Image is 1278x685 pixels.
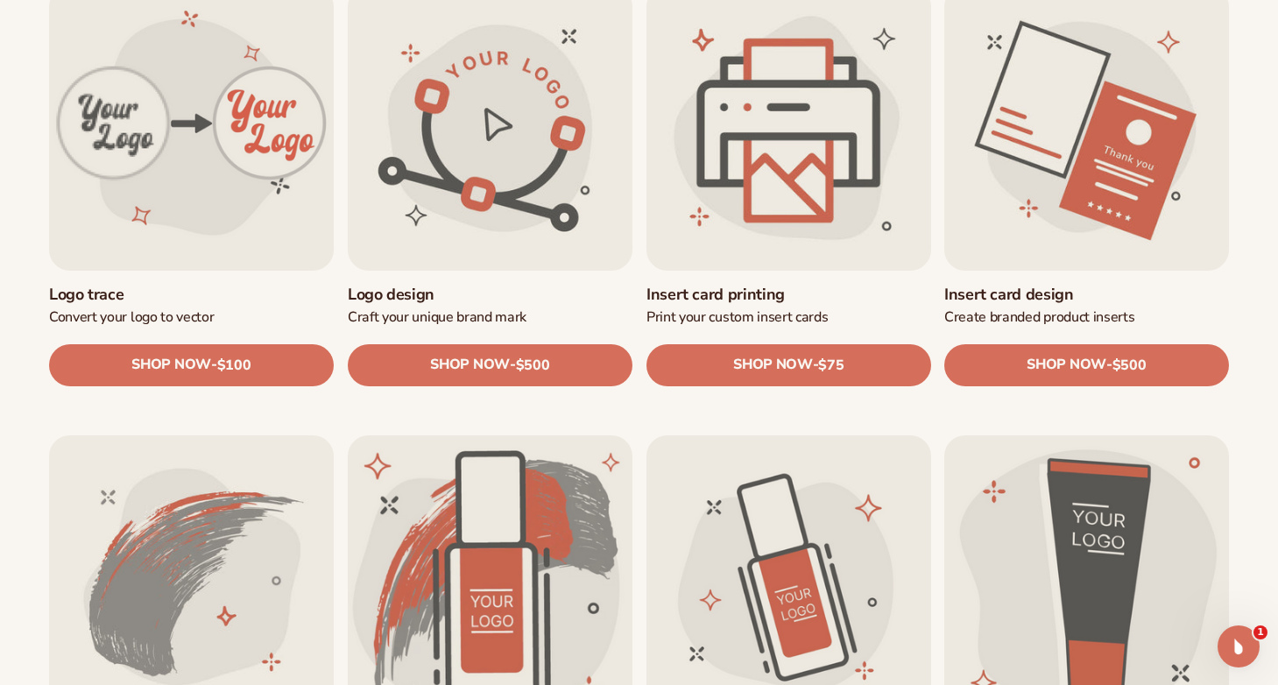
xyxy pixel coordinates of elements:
a: Insert card design [944,285,1229,305]
span: $500 [1112,357,1147,374]
a: SHOP NOW- $500 [348,344,632,386]
a: Insert card printing [646,285,931,305]
a: Logo design [348,285,632,305]
span: $100 [217,357,251,374]
span: SHOP NOW [430,357,509,374]
a: SHOP NOW- $500 [944,344,1229,386]
span: SHOP NOW [131,357,210,374]
span: SHOP NOW [733,357,812,374]
span: $75 [818,357,844,374]
a: SHOP NOW- $75 [646,344,931,386]
span: $500 [515,357,549,374]
a: SHOP NOW- $100 [49,344,334,386]
a: Logo trace [49,285,334,305]
span: 1 [1253,625,1267,639]
iframe: Intercom live chat [1218,625,1260,667]
span: SHOP NOW [1027,357,1106,374]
